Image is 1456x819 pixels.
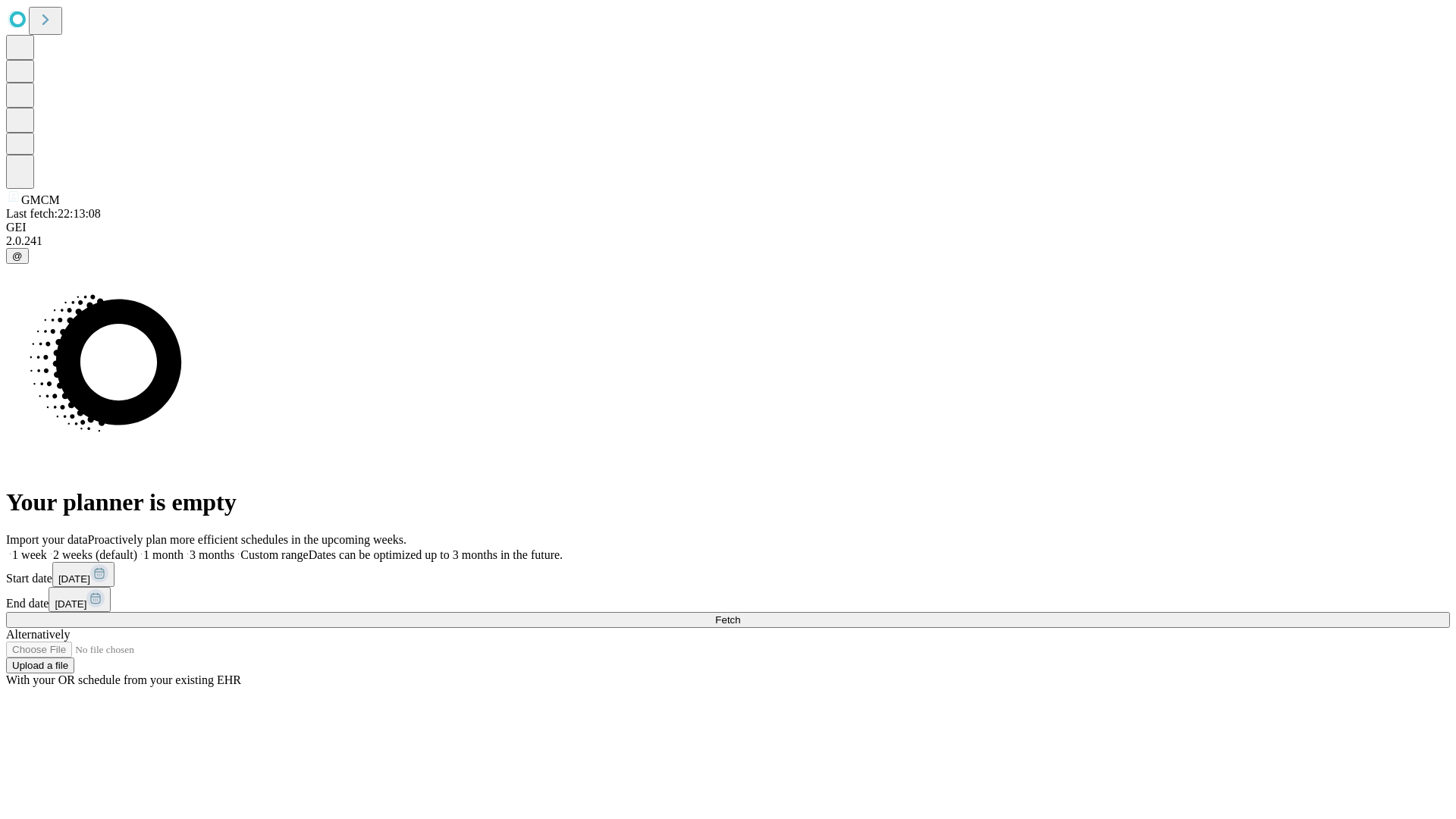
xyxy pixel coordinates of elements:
[6,628,70,641] span: Alternatively
[6,587,1450,612] div: End date
[58,573,90,585] span: [DATE]
[309,548,563,561] span: Dates can be optimized up to 3 months in the future.
[6,488,1450,516] h1: Your planner is empty
[6,612,1450,628] button: Fetch
[52,562,115,587] button: [DATE]
[88,533,406,546] span: Proactively plan more efficient schedules in the upcoming weeks.
[6,207,101,220] span: Last fetch: 22:13:08
[6,221,1450,234] div: GEI
[12,250,23,262] span: @
[12,548,47,561] span: 1 week
[190,548,234,561] span: 3 months
[6,248,29,264] button: @
[6,657,74,673] button: Upload a file
[143,548,184,561] span: 1 month
[6,234,1450,248] div: 2.0.241
[49,587,111,612] button: [DATE]
[6,562,1450,587] div: Start date
[55,598,86,610] span: [DATE]
[21,193,60,206] span: GMCM
[6,673,241,686] span: With your OR schedule from your existing EHR
[715,614,740,626] span: Fetch
[53,548,137,561] span: 2 weeks (default)
[6,533,88,546] span: Import your data
[240,548,308,561] span: Custom range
